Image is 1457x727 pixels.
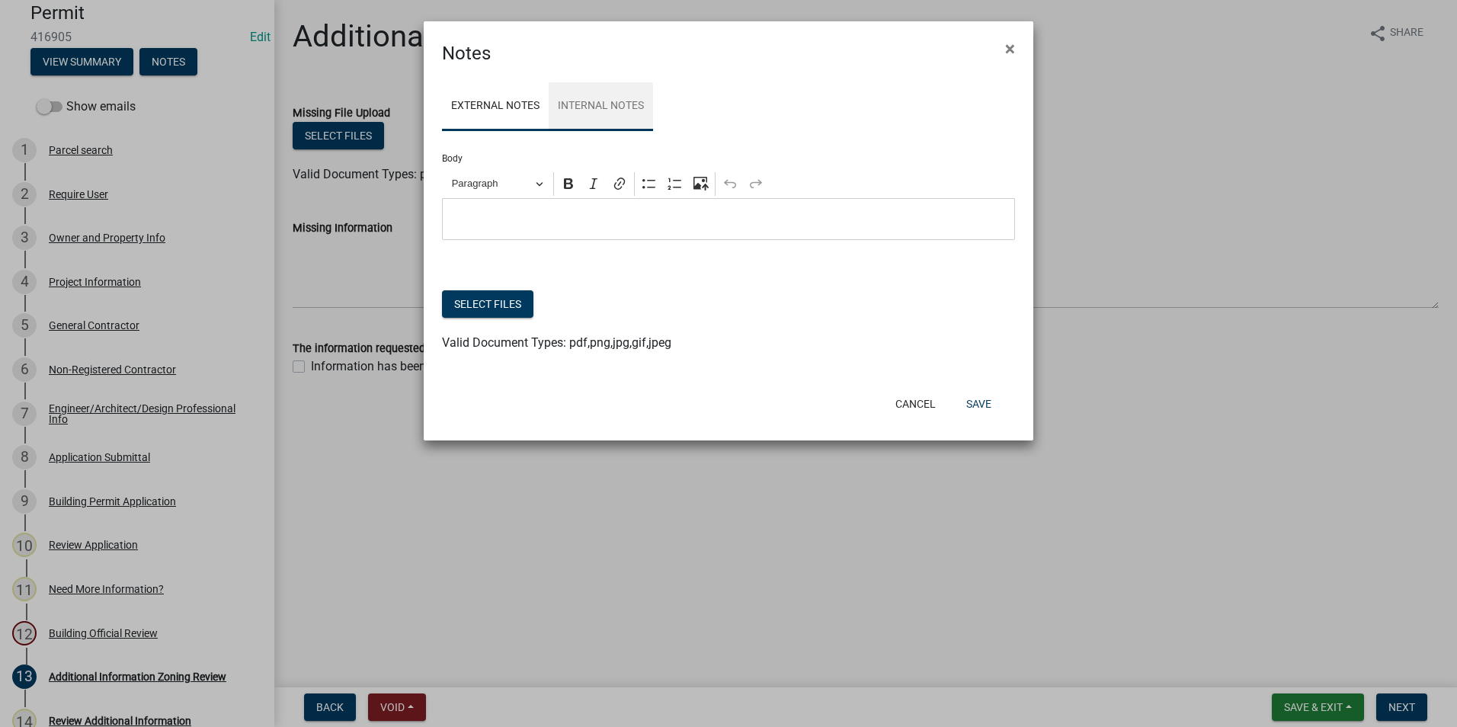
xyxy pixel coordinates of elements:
[442,335,671,350] span: Valid Document Types: pdf,png,jpg,gif,jpeg
[442,198,1015,240] div: Editor editing area: main. Press Alt+0 for help.
[549,82,653,131] a: Internal Notes
[442,40,491,67] h4: Notes
[442,290,533,318] button: Select files
[954,390,1004,418] button: Save
[445,172,550,196] button: Paragraph, Heading
[442,154,463,163] label: Body
[1005,38,1015,59] span: ×
[452,175,531,193] span: Paragraph
[883,390,948,418] button: Cancel
[993,27,1027,70] button: Close
[442,82,549,131] a: External Notes
[442,169,1015,198] div: Editor toolbar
